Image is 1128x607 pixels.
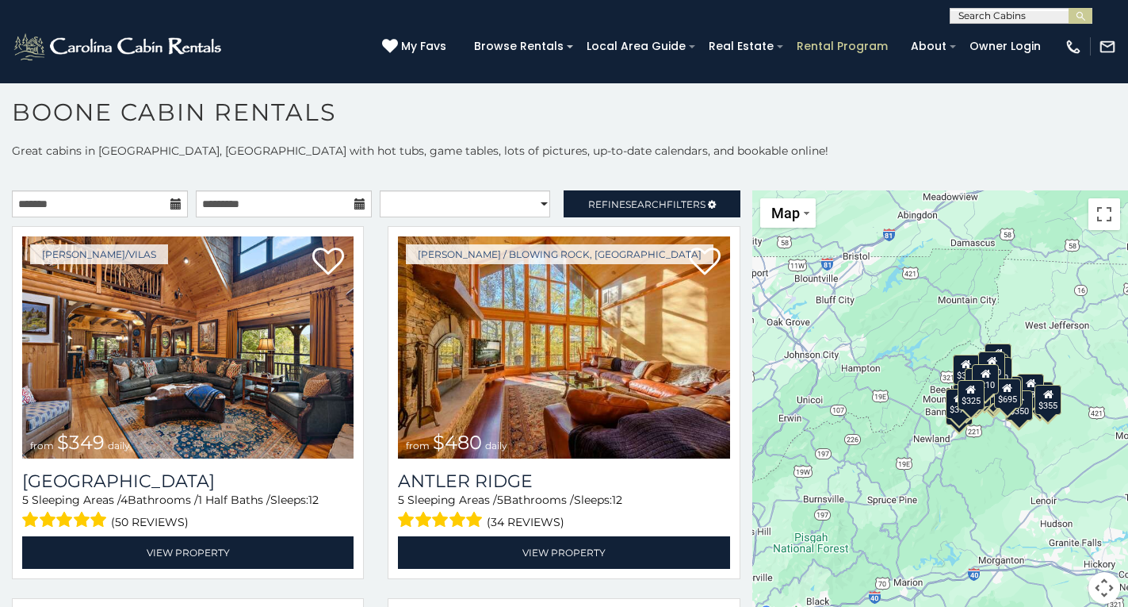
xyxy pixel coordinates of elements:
[994,378,1021,409] div: $695
[958,379,985,409] div: $325
[1065,38,1082,56] img: phone-regular-white.png
[398,492,729,532] div: Sleeping Areas / Bathrooms / Sleeps:
[108,440,130,451] span: daily
[625,198,667,210] span: Search
[406,440,430,451] span: from
[22,471,354,492] a: [GEOGRAPHIC_DATA]
[1088,572,1120,604] button: Map camera controls
[198,493,270,507] span: 1 Half Baths /
[1017,374,1044,404] div: $930
[401,38,446,55] span: My Favs
[466,34,572,59] a: Browse Rentals
[903,34,954,59] a: About
[1088,198,1120,230] button: Toggle fullscreen view
[22,493,29,507] span: 5
[398,236,729,459] a: Antler Ridge from $480 daily
[760,198,816,228] button: Change map style
[612,493,622,507] span: 12
[771,205,800,221] span: Map
[312,246,344,279] a: Add to favorites
[22,236,354,459] a: Diamond Creek Lodge from $349 daily
[382,38,450,56] a: My Favs
[1099,38,1116,56] img: mail-regular-white.png
[30,440,54,451] span: from
[22,536,354,569] a: View Property
[485,440,507,451] span: daily
[398,536,729,569] a: View Property
[588,198,705,210] span: Refine Filters
[962,34,1049,59] a: Owner Login
[946,388,973,418] div: $375
[978,351,1005,381] div: $320
[57,431,105,454] span: $349
[12,31,226,63] img: White-1-2.png
[979,378,1006,409] div: $315
[22,471,354,492] h3: Diamond Creek Lodge
[433,431,482,454] span: $480
[564,190,740,217] a: RefineSearchFilters
[985,357,1012,387] div: $250
[120,493,128,507] span: 4
[111,512,189,532] span: (50 reviews)
[789,34,896,59] a: Rental Program
[953,354,980,384] div: $305
[497,493,503,507] span: 5
[1034,385,1061,415] div: $355
[30,244,168,264] a: [PERSON_NAME]/Vilas
[398,471,729,492] a: Antler Ridge
[945,395,972,425] div: $345
[22,492,354,532] div: Sleeping Areas / Bathrooms / Sleeps:
[985,343,1011,373] div: $525
[398,236,729,459] img: Antler Ridge
[398,493,404,507] span: 5
[487,512,564,532] span: (34 reviews)
[308,493,319,507] span: 12
[701,34,782,59] a: Real Estate
[22,236,354,459] img: Diamond Creek Lodge
[406,244,713,264] a: [PERSON_NAME] / Blowing Rock, [GEOGRAPHIC_DATA]
[972,364,999,394] div: $210
[579,34,694,59] a: Local Area Guide
[1006,390,1033,421] div: $350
